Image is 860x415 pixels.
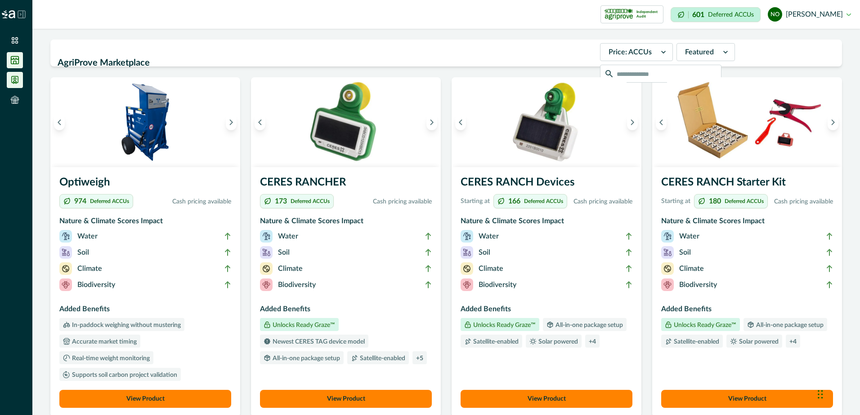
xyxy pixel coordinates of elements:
[709,198,721,205] p: 180
[58,54,595,71] h2: AgriProve Marketplace
[679,263,704,274] p: Climate
[77,247,89,258] p: Soil
[818,381,823,408] div: Drag
[672,322,736,328] p: Unlocks Ready Graze™
[461,390,632,408] button: View Product
[789,339,797,345] p: + 4
[74,198,86,205] p: 974
[589,339,596,345] p: + 4
[251,77,441,167] img: A single CERES RANCHER device
[479,263,503,274] p: Climate
[661,174,833,194] h3: CERES RANCH Starter Kit
[605,7,633,22] img: certification logo
[70,322,181,328] p: In-paddock weighing without mustering
[77,279,115,290] p: Biodiversity
[70,339,137,345] p: Accurate market timing
[260,390,432,408] button: View Product
[70,372,177,378] p: Supports soil carbon project validation
[226,114,237,130] button: Next image
[59,216,231,230] h3: Nature & Climate Scores Impact
[537,339,578,345] p: Solar powered
[278,231,298,242] p: Water
[679,279,717,290] p: Biodiversity
[77,263,102,274] p: Climate
[461,197,490,206] p: Starting at
[672,339,719,345] p: Satellite-enabled
[2,10,15,18] img: Logo
[426,114,437,130] button: Next image
[455,114,466,130] button: Previous image
[679,247,691,258] p: Soil
[768,4,851,25] button: niels olsen[PERSON_NAME]
[59,304,231,318] h3: Added Benefits
[70,355,150,362] p: Real-time weight monitoring
[54,114,65,130] button: Previous image
[679,231,699,242] p: Water
[627,114,638,130] button: Next image
[508,198,520,205] p: 166
[571,197,632,207] p: Cash pricing available
[59,174,231,194] h3: Optiweigh
[708,11,754,18] p: Deferred ACCUs
[725,199,764,204] p: Deferred ACCUs
[554,322,623,328] p: All-in-one package setup
[479,247,490,258] p: Soil
[652,77,842,167] img: A CERES RANCH starter kit
[271,339,365,345] p: Newest CERES TAG device model
[260,216,432,230] h3: Nature & Climate Scores Impact
[479,279,516,290] p: Biodiversity
[661,304,833,318] h3: Added Benefits
[416,355,423,362] p: + 5
[661,197,690,206] p: Starting at
[828,114,838,130] button: Next image
[479,231,499,242] p: Water
[278,247,290,258] p: Soil
[754,322,824,328] p: All-in-one package setup
[452,77,641,167] img: A single CERES RANCH device
[771,197,833,207] p: Cash pricing available
[137,197,231,207] p: Cash pricing available
[278,263,303,274] p: Climate
[656,114,667,130] button: Previous image
[278,279,316,290] p: Biodiversity
[661,390,833,408] button: View Product
[59,390,231,408] button: View Product
[692,11,704,18] p: 601
[271,322,335,328] p: Unlocks Ready Graze™
[358,355,405,362] p: Satellite-enabled
[461,174,632,194] h3: CERES RANCH Devices
[815,372,860,415] iframe: Chat Widget
[275,198,287,205] p: 173
[471,322,536,328] p: Unlocks Ready Graze™
[255,114,265,130] button: Previous image
[90,199,129,204] p: Deferred ACCUs
[461,216,632,230] h3: Nature & Climate Scores Impact
[77,231,98,242] p: Water
[260,304,432,318] h3: Added Benefits
[271,355,340,362] p: All-in-one package setup
[524,199,563,204] p: Deferred ACCUs
[636,10,659,19] p: Independent Audit
[471,339,519,345] p: Satellite-enabled
[50,77,240,167] img: An Optiweigh unit
[661,216,833,230] h3: Nature & Climate Scores Impact
[291,199,330,204] p: Deferred ACCUs
[260,174,432,194] h3: CERES RANCHER
[737,339,779,345] p: Solar powered
[461,304,632,318] h3: Added Benefits
[337,197,432,207] p: Cash pricing available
